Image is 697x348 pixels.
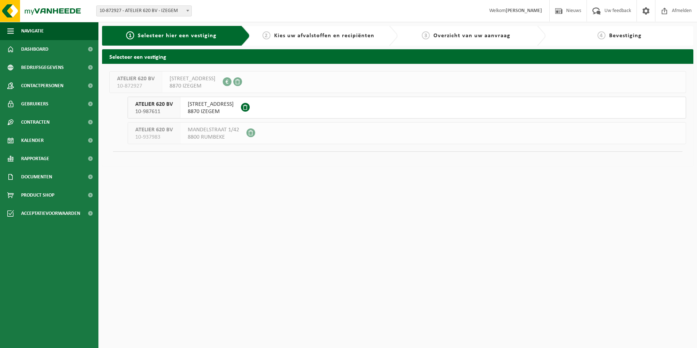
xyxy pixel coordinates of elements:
span: [STREET_ADDRESS] [170,75,215,82]
span: Dashboard [21,40,48,58]
span: Contracten [21,113,50,131]
span: Kies uw afvalstoffen en recipiënten [274,33,374,39]
span: ATELIER 620 BV [117,75,155,82]
span: Acceptatievoorwaarden [21,204,80,223]
span: 4 [597,31,606,39]
span: 10-987611 [135,108,173,115]
span: Rapportage [21,150,49,168]
span: 3 [422,31,430,39]
span: ATELIER 620 BV [135,126,173,134]
span: Product Shop [21,186,54,204]
span: Gebruikers [21,95,48,113]
span: Overzicht van uw aanvraag [433,33,510,39]
span: 10-872927 - ATELIER 620 BV - IZEGEM [96,5,192,16]
span: Kalender [21,131,44,150]
span: 10-872927 [117,82,155,90]
button: ATELIER 620 BV 10-987611 [STREET_ADDRESS]8870 IZEGEM [128,97,686,119]
span: Contactpersonen [21,77,63,95]
span: MANDELSTRAAT 1/42 [188,126,239,134]
span: 8870 IZEGEM [170,82,215,90]
span: Navigatie [21,22,44,40]
h2: Selecteer een vestiging [102,49,693,63]
span: 8800 RUMBEKE [188,134,239,141]
span: Bevestiging [609,33,642,39]
span: ATELIER 620 BV [135,101,173,108]
span: Bedrijfsgegevens [21,58,64,77]
span: 2 [262,31,270,39]
span: [STREET_ADDRESS] [188,101,234,108]
span: Selecteer hier een vestiging [138,33,217,39]
strong: [PERSON_NAME] [506,8,542,13]
span: 10-872927 - ATELIER 620 BV - IZEGEM [97,6,191,16]
span: 1 [126,31,134,39]
span: 10-937983 [135,134,173,141]
span: Documenten [21,168,52,186]
span: 8870 IZEGEM [188,108,234,115]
